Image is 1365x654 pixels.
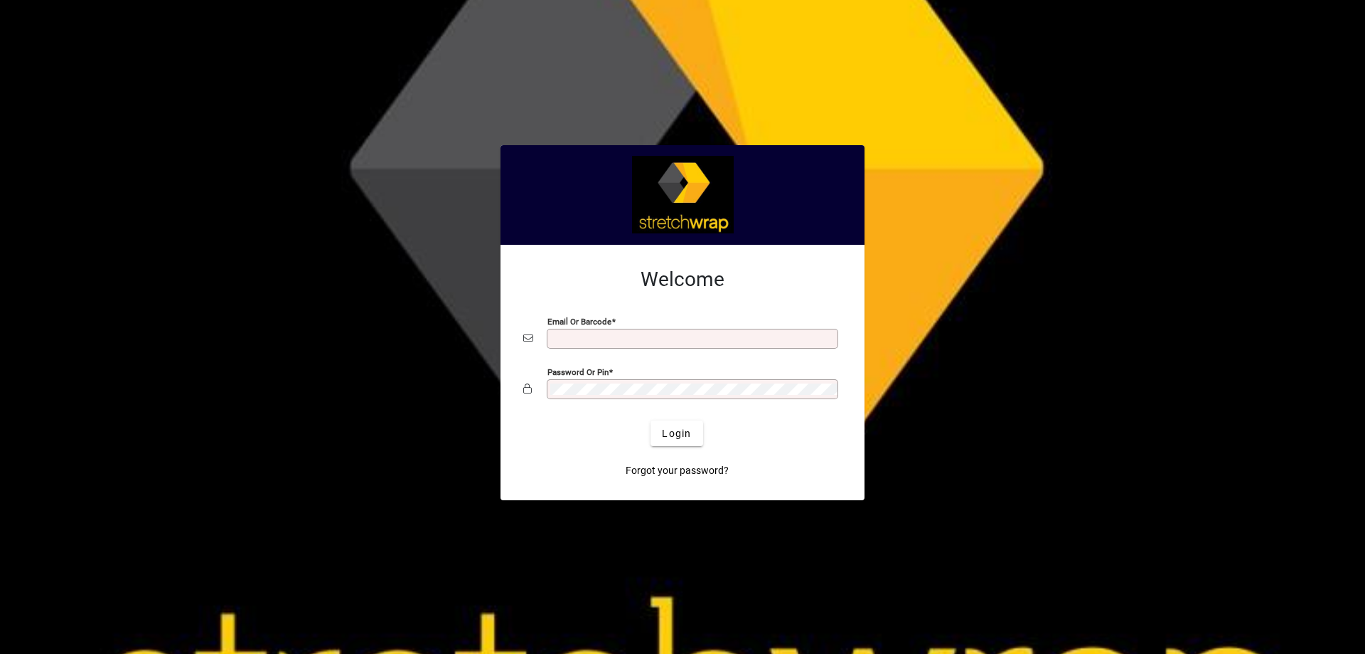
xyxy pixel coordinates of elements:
span: Login [662,426,691,441]
span: Forgot your password? [626,463,729,478]
mat-label: Email or Barcode [547,317,611,327]
button: Login [651,421,702,446]
h2: Welcome [523,268,842,292]
a: Forgot your password? [620,458,734,483]
mat-label: Password or Pin [547,367,609,377]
